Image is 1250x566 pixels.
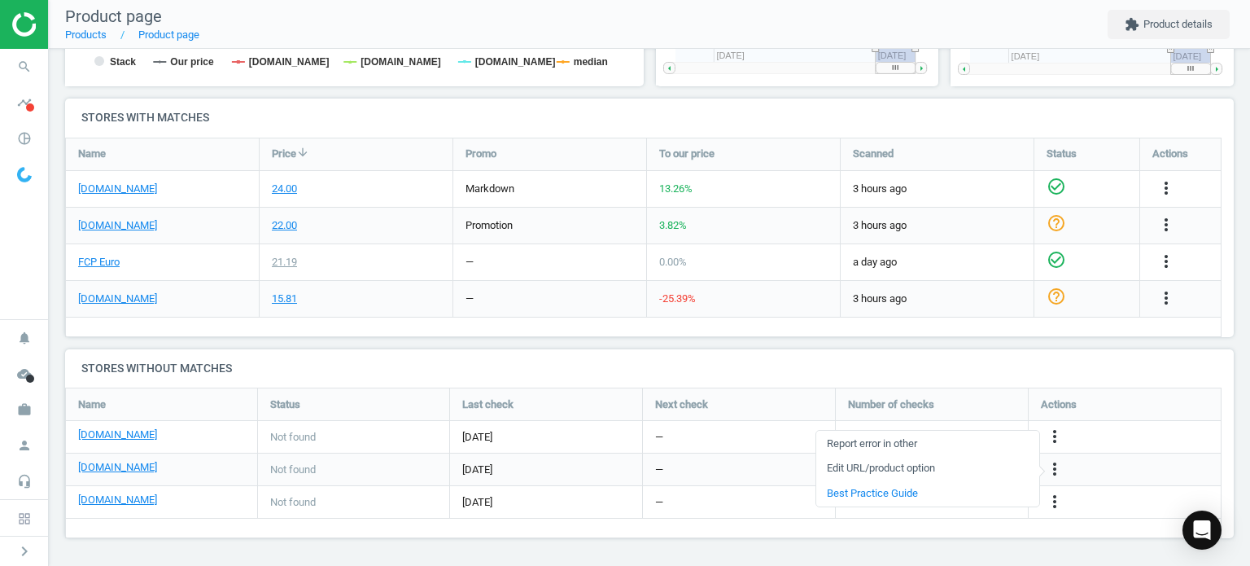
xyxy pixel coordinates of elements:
[1045,492,1064,511] i: more_vert
[78,292,157,306] a: [DOMAIN_NAME]
[1045,427,1064,448] button: more_vert
[475,56,556,68] tspan: [DOMAIN_NAME]
[270,430,316,445] span: Not found
[78,493,157,507] a: [DOMAIN_NAME]
[78,397,106,412] span: Name
[4,541,45,562] button: chevron_right
[465,292,474,306] div: —
[1108,10,1230,39] button: extensionProduct details
[1156,178,1176,198] i: more_vert
[659,182,693,195] span: 13.26 %
[12,12,128,37] img: ajHJNr6hYgQAAAAASUVORK5CYII=
[655,463,663,477] span: —
[65,29,107,41] a: Products
[816,431,1039,456] a: Report error in other
[272,255,297,270] div: 21.19
[249,56,330,68] tspan: [DOMAIN_NAME]
[465,219,513,231] span: promotion
[816,481,1039,507] a: Best Practice Guide
[65,349,1234,388] h4: Stores without matches
[1156,215,1176,235] i: more_vert
[1156,288,1176,308] i: more_vert
[270,397,300,412] span: Status
[110,56,136,68] tspan: Stack
[465,255,474,270] div: —
[659,256,687,268] span: 0.00 %
[1152,147,1188,161] span: Actions
[853,255,1021,270] span: a day ago
[462,430,630,445] span: [DATE]
[1182,511,1222,550] div: Open Intercom Messenger
[78,147,106,161] span: Name
[1047,213,1066,233] i: help_outline
[1156,178,1176,200] button: more_vert
[65,7,162,26] span: Product page
[1047,287,1066,306] i: help_outline
[270,463,316,477] span: Not found
[1156,215,1176,236] button: more_vert
[462,463,630,477] span: [DATE]
[65,99,1234,137] h4: Stores with matches
[272,292,297,306] div: 15.81
[853,218,1021,233] span: 3 hours ago
[659,292,696,305] span: -25.39 %
[170,56,214,68] tspan: Our price
[9,466,40,497] i: headset_mic
[655,495,663,510] span: —
[1125,17,1139,32] i: extension
[1156,252,1176,271] i: more_vert
[465,182,514,195] span: markdown
[659,147,715,161] span: To our price
[9,394,40,425] i: work
[361,56,441,68] tspan: [DOMAIN_NAME]
[138,29,199,41] a: Product page
[78,182,157,196] a: [DOMAIN_NAME]
[270,495,316,510] span: Not found
[15,542,34,561] i: chevron_right
[272,218,297,233] div: 22.00
[78,428,157,442] a: [DOMAIN_NAME]
[1047,177,1066,196] i: check_circle_outline
[1045,459,1064,479] i: more_vert
[1045,459,1064,480] button: more_vert
[9,123,40,154] i: pie_chart_outlined
[853,182,1021,196] span: 3 hours ago
[1156,252,1176,273] button: more_vert
[9,87,40,118] i: timeline
[296,146,309,159] i: arrow_downward
[78,460,157,475] a: [DOMAIN_NAME]
[659,219,687,231] span: 3.82 %
[9,51,40,82] i: search
[1047,250,1066,270] i: check_circle_outline
[17,167,32,182] img: wGWNvw8QSZomAAAAABJRU5ErkJggg==
[1045,427,1064,446] i: more_vert
[853,147,894,161] span: Scanned
[462,397,514,412] span: Last check
[1047,147,1077,161] span: Status
[9,322,40,353] i: notifications
[574,56,608,68] tspan: median
[655,397,708,412] span: Next check
[1045,492,1064,513] button: more_vert
[1041,397,1077,412] span: Actions
[272,147,296,161] span: Price
[465,147,496,161] span: Promo
[848,397,934,412] span: Number of checks
[816,456,1039,481] a: Edit URL/product option
[78,218,157,233] a: [DOMAIN_NAME]
[9,358,40,389] i: cloud_done
[9,430,40,461] i: person
[1156,288,1176,309] button: more_vert
[78,255,120,270] a: FCP Euro
[655,430,663,445] span: —
[853,292,1021,306] span: 3 hours ago
[272,182,297,196] div: 24.00
[462,495,630,510] span: [DATE]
